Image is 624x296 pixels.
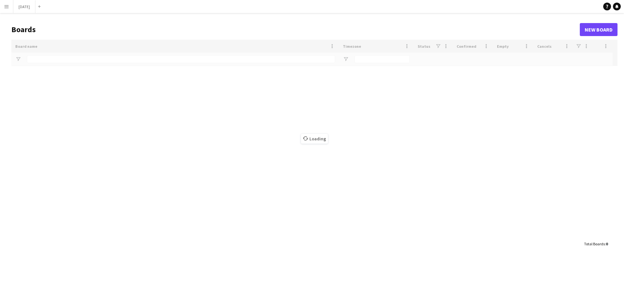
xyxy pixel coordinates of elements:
h1: Boards [11,25,580,34]
span: Total Boards [584,241,605,246]
div: : [584,238,608,250]
span: 0 [606,241,608,246]
a: New Board [580,23,617,36]
button: [DATE] [13,0,35,13]
span: Loading [301,134,328,144]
